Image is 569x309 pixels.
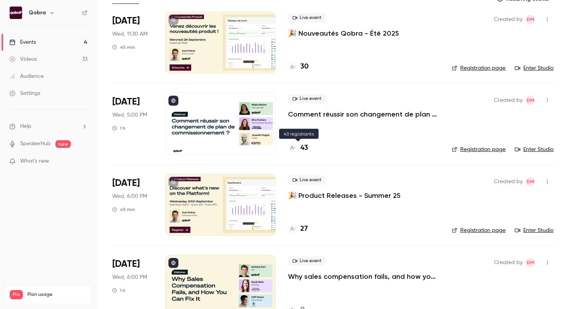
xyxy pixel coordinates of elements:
[288,62,308,72] a: 30
[112,30,147,38] span: Wed, 11:30 AM
[112,12,153,74] div: Sep 24 Wed, 11:30 AM (Europe/Paris)
[288,256,326,266] span: Live event
[20,157,49,165] span: What's new
[78,158,87,165] iframe: Noticeable Trigger
[515,64,554,72] a: Enter Studio
[112,192,147,200] span: Wed, 6:00 PM
[55,140,71,148] span: new
[112,44,135,50] div: 45 min
[10,290,23,299] span: Pro
[10,7,22,19] img: Qobra
[452,146,506,153] a: Registration page
[527,96,534,105] span: DM
[9,89,40,97] div: Settings
[29,9,46,17] h6: Qobra
[494,15,523,24] span: Created by
[112,93,153,154] div: Sep 24 Wed, 5:00 PM (Europe/Paris)
[494,96,523,105] span: Created by
[527,15,534,24] span: DM
[288,143,308,153] a: 43
[112,273,147,281] span: Wed, 6:00 PM
[112,174,153,236] div: Sep 24 Wed, 6:00 PM (Europe/Paris)
[112,206,135,213] div: 45 min
[288,272,439,281] a: Why sales compensation fails, and how you can fix it
[527,177,534,186] span: DM
[288,175,326,185] span: Live event
[9,55,37,63] div: Videos
[300,224,308,234] h4: 27
[300,62,308,72] h4: 30
[300,143,308,153] h4: 43
[27,292,87,298] span: Plan usage
[288,191,401,200] a: 🎉 Product Releases - Summer 25
[288,29,399,38] a: 🎉 Nouveautés Qobra - Été 2025
[527,258,534,267] span: DM
[494,258,523,267] span: Created by
[9,72,44,80] div: Audience
[112,287,125,294] div: 1 h
[515,146,554,153] a: Enter Studio
[526,177,535,186] span: Dylan Manceau
[288,110,439,119] a: Comment réussir son changement de plan de commissionnement ?
[112,125,125,131] div: 1 h
[494,177,523,186] span: Created by
[112,111,147,119] span: Wed, 5:00 PM
[9,122,87,130] li: help-dropdown-opener
[112,177,140,189] span: [DATE]
[9,38,36,46] div: Events
[20,122,31,130] span: Help
[112,258,140,270] span: [DATE]
[20,140,51,148] a: SpeakerHub
[452,227,506,234] a: Registration page
[288,224,308,234] a: 27
[526,258,535,267] span: Dylan Manceau
[112,96,140,108] span: [DATE]
[112,15,140,27] span: [DATE]
[526,96,535,105] span: Dylan Manceau
[288,94,326,103] span: Live event
[526,15,535,24] span: Dylan Manceau
[515,227,554,234] a: Enter Studio
[452,64,506,72] a: Registration page
[288,13,326,22] span: Live event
